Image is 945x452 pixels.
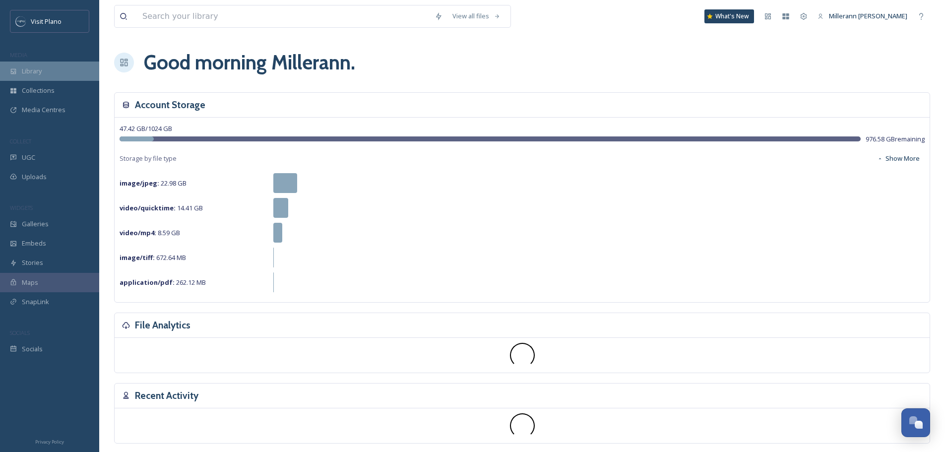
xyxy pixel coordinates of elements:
[22,278,38,287] span: Maps
[22,344,43,354] span: Socials
[22,219,49,229] span: Galleries
[866,134,925,144] span: 976.58 GB remaining
[120,253,186,262] span: 672.64 MB
[120,203,176,212] strong: video/quicktime :
[135,98,205,112] h3: Account Storage
[872,149,925,168] button: Show More
[137,5,430,27] input: Search your library
[35,435,64,447] a: Privacy Policy
[120,124,172,133] span: 47.42 GB / 1024 GB
[120,203,203,212] span: 14.41 GB
[120,228,180,237] span: 8.59 GB
[120,278,175,287] strong: application/pdf :
[22,105,65,115] span: Media Centres
[120,228,156,237] strong: video/mp4 :
[22,66,42,76] span: Library
[10,204,33,211] span: WIDGETS
[829,11,907,20] span: Millerann [PERSON_NAME]
[813,6,912,26] a: Millerann [PERSON_NAME]
[22,86,55,95] span: Collections
[120,253,155,262] strong: image/tiff :
[10,137,31,145] span: COLLECT
[10,329,30,336] span: SOCIALS
[144,48,355,77] h1: Good morning Millerann .
[31,17,62,26] span: Visit Plano
[10,51,27,59] span: MEDIA
[120,179,159,188] strong: image/jpeg :
[16,16,26,26] img: images.jpeg
[22,258,43,267] span: Stories
[22,153,35,162] span: UGC
[901,408,930,437] button: Open Chat
[135,318,190,332] h3: File Analytics
[120,179,187,188] span: 22.98 GB
[22,239,46,248] span: Embeds
[447,6,505,26] a: View all files
[704,9,754,23] a: What's New
[120,154,177,163] span: Storage by file type
[22,297,49,307] span: SnapLink
[135,388,198,403] h3: Recent Activity
[22,172,47,182] span: Uploads
[35,439,64,445] span: Privacy Policy
[120,278,206,287] span: 262.12 MB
